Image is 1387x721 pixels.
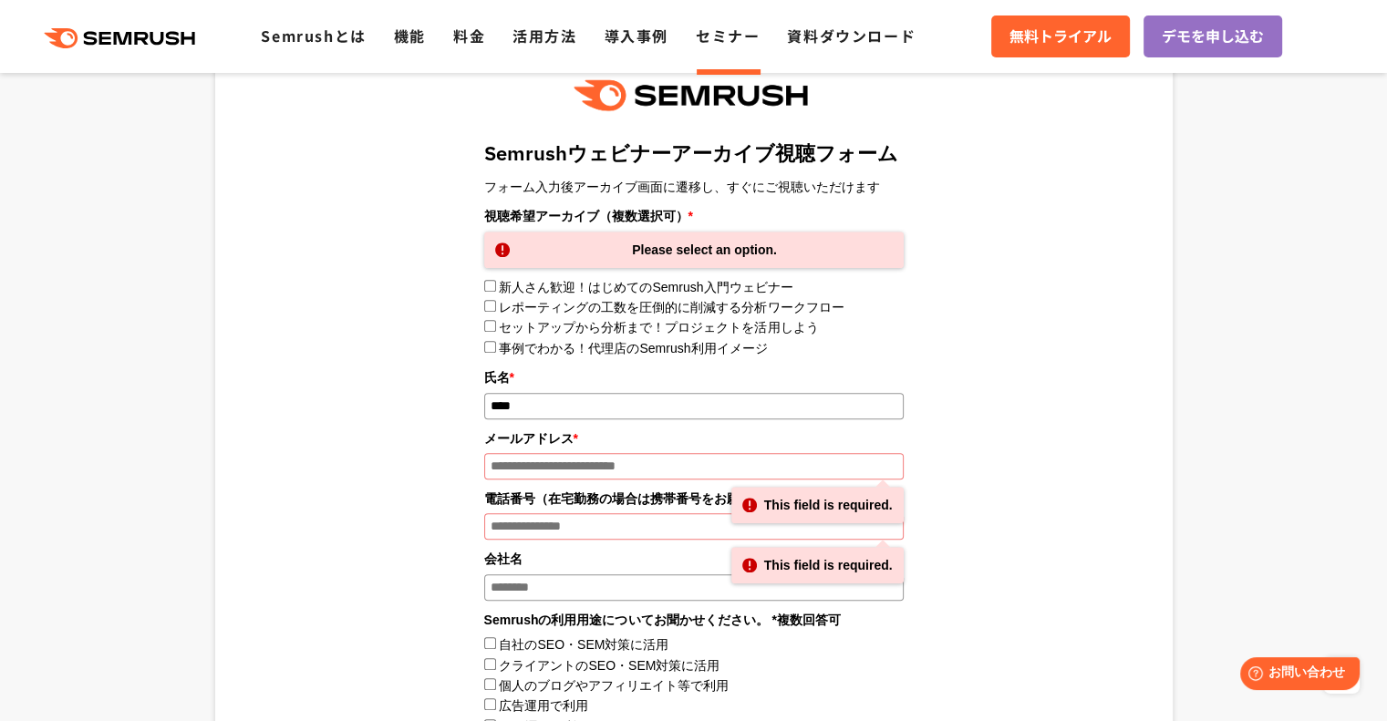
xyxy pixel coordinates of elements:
[261,25,366,46] a: Semrushとは
[499,320,818,335] label: セットアップから分析まで！プロジェクトを活用しよう
[1162,25,1264,48] span: デモを申し込む
[561,60,827,130] img: e6a379fe-ca9f-484e-8561-e79cf3a04b3f.png
[991,15,1130,57] a: 無料トライアル
[1144,15,1282,57] a: デモを申し込む
[696,25,760,46] a: セミナー
[1009,25,1112,48] span: 無料トライアル
[484,139,904,168] title: Semrushウェビナーアーカイブ視聴フォーム
[484,549,904,569] label: 会社名
[484,177,904,197] p: フォーム入力後アーカイブ画面に遷移し、すぐにご視聴いただけます
[484,610,904,630] legend: Semrushの利用用途についてお聞かせください。 *複数回答可
[484,206,904,226] legend: 視聴希望アーカイブ（複数選択可）
[499,280,792,294] label: 新人さん歓迎！はじめてのSemrush入門ウェビナー
[499,300,844,314] label: レポーティングの工数を圧倒的に削減する分析ワークフロー
[605,25,668,46] a: 導入事例
[484,367,904,387] label: 氏名
[787,25,916,46] a: 資料ダウンロード
[731,487,904,523] div: This field is required.
[1225,650,1367,701] iframe: Help widget launcher
[731,547,904,583] div: This field is required.
[499,698,588,713] label: 広告運用で利用
[499,637,668,652] label: 自社のSEO・SEM対策に活用
[484,428,904,448] label: メールアドレス
[499,678,729,693] label: 個人のブログやアフィリエイト等で利用
[512,25,576,46] a: 活用方法
[484,489,904,509] label: 電話番号（在宅勤務の場合は携帯番号をお願いいたします）
[499,658,719,673] label: クライアントのSEO・SEM対策に活用
[453,25,485,46] a: 料金
[394,25,426,46] a: 機能
[499,341,767,355] label: 事例でわかる！代理店のSemrush利用イメージ
[484,232,904,268] div: Please select an option.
